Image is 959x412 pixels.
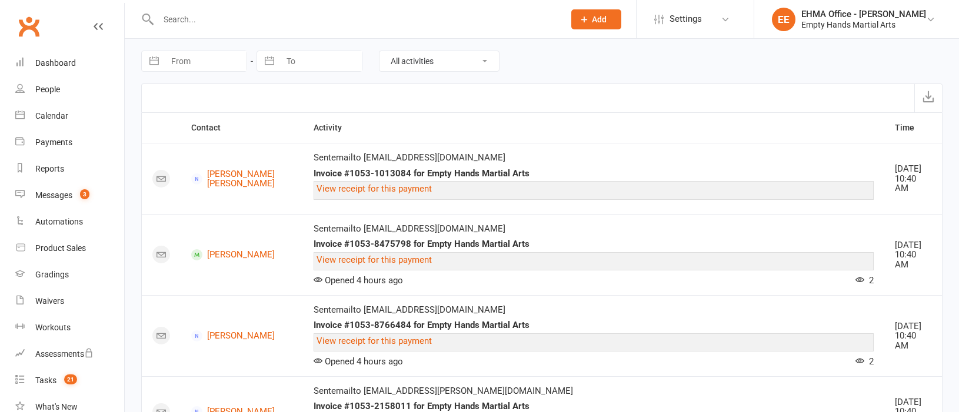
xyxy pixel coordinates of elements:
[855,356,874,367] span: 2
[15,235,124,262] a: Product Sales
[15,262,124,288] a: Gradings
[314,223,505,234] span: Sent email to [EMAIL_ADDRESS][DOMAIN_NAME]
[35,111,68,120] div: Calendar
[314,152,505,163] span: Sent email to [EMAIL_ADDRESS][DOMAIN_NAME]
[191,330,292,341] a: [PERSON_NAME]
[571,9,621,29] button: Add
[670,6,702,32] span: Settings
[317,336,432,346] a: View receipt for this payment
[317,254,432,265] a: View receipt for this payment
[772,8,795,31] div: EE
[280,51,362,71] input: To
[314,169,874,179] div: Invoice #1053-1013084 for Empty Hands Martial Arts
[317,183,432,194] a: View receipt for this payment
[35,217,83,226] div: Automations
[801,9,926,19] div: EHMA Office - [PERSON_NAME]
[314,386,573,396] span: Sent email to [EMAIL_ADDRESS][PERSON_NAME][DOMAIN_NAME]
[314,401,874,411] div: Invoice #1053-2158011 for Empty Hands Martial Arts
[15,182,124,209] a: Messages 3
[35,190,72,200] div: Messages
[314,356,403,367] span: Opened 4 hours ago
[15,129,124,156] a: Payments
[314,275,403,286] span: Opened 4 hours ago
[15,341,124,367] a: Assessments
[191,249,292,260] a: [PERSON_NAME]
[35,85,60,94] div: People
[181,113,303,143] th: Contact
[15,288,124,314] a: Waivers
[15,103,124,129] a: Calendar
[64,374,77,384] span: 21
[314,320,874,330] div: Invoice #1053-8766484 for Empty Hands Martial Arts
[15,209,124,235] a: Automations
[15,76,124,103] a: People
[15,50,124,76] a: Dashboard
[15,367,124,394] a: Tasks 21
[35,376,56,385] div: Tasks
[592,15,607,24] span: Add
[855,275,874,286] span: 2
[35,323,71,332] div: Workouts
[303,113,884,143] th: Activity
[14,12,44,41] a: Clubworx
[155,11,556,28] input: Search...
[35,138,72,147] div: Payments
[35,349,94,359] div: Assessments
[895,240,931,270] div: [DATE] 10:40 AM
[35,270,69,279] div: Gradings
[895,164,931,193] div: [DATE] 10:40 AM
[191,169,292,189] a: [PERSON_NAME] [PERSON_NAME]
[314,239,874,249] div: Invoice #1053-8475798 for Empty Hands Martial Arts
[35,243,86,253] div: Product Sales
[895,321,931,351] div: [DATE] 10:40 AM
[35,164,64,173] div: Reports
[35,402,78,411] div: What's New
[35,296,64,306] div: Waivers
[884,113,942,143] th: Time
[165,51,247,71] input: From
[80,189,89,199] span: 3
[314,304,505,315] span: Sent email to [EMAIL_ADDRESS][DOMAIN_NAME]
[15,156,124,182] a: Reports
[15,314,124,341] a: Workouts
[801,19,926,30] div: Empty Hands Martial Arts
[35,58,76,68] div: Dashboard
